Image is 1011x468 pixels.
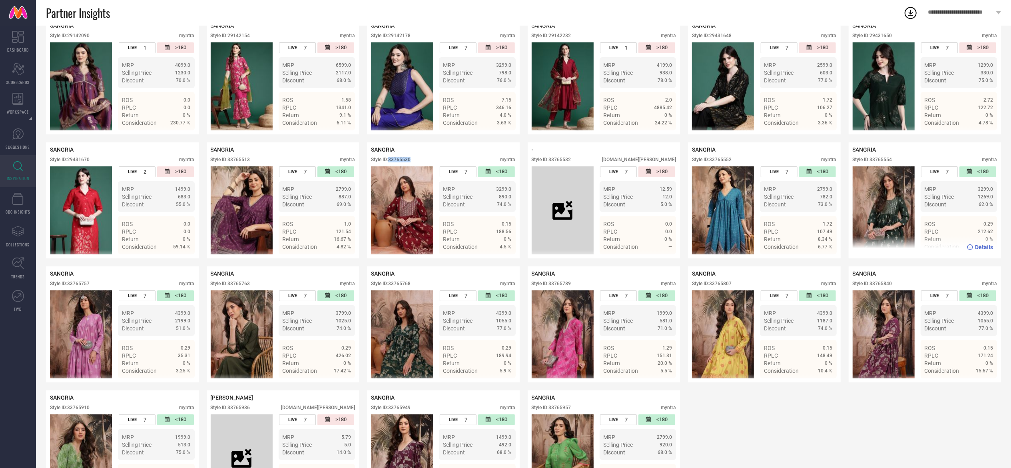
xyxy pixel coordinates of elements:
[371,22,395,29] span: SANGRIA
[440,166,477,177] div: Number of days the style has been live on the platform
[977,168,989,175] span: <180
[638,166,675,177] div: Number of days since the style was first listed on the platform
[283,186,295,192] span: MRP
[122,70,152,76] span: Selling Price
[371,146,395,153] span: SANGRIA
[930,169,939,174] span: LIVE
[692,22,716,29] span: SANGRIA
[443,97,454,103] span: ROS
[975,244,993,250] span: Details
[921,42,958,53] div: Number of days the style has been live on the platform
[979,202,993,207] span: 62.0 %
[959,166,996,177] div: Number of days since the style was first listed on the platform
[799,166,836,177] div: Number of days since the style was first listed on the platform
[333,134,351,140] span: Details
[371,157,411,162] div: Style ID: 33765530
[818,202,833,207] span: 73.0 %
[815,382,833,388] span: Details
[983,97,993,103] span: 2.72
[183,112,191,118] span: 0 %
[173,382,191,388] span: Details
[443,70,473,76] span: Selling Price
[654,105,672,110] span: 4885.42
[371,166,433,254] img: Style preview image
[325,258,351,264] a: Details
[925,104,939,111] span: RPLC
[502,97,512,103] span: 7.15
[658,78,672,83] span: 78.0 %
[341,97,351,103] span: 1.58
[325,382,351,388] a: Details
[486,258,512,264] a: Details
[211,166,273,254] img: Style preview image
[764,186,776,192] span: MRP
[443,62,455,68] span: MRP
[283,201,305,208] span: Discount
[822,33,837,38] div: myntra
[532,290,594,378] img: Style preview image
[478,42,515,53] div: Number of days since the style was first listed on the platform
[692,157,732,162] div: Style ID: 33765552
[443,186,455,192] span: MRP
[335,44,347,51] span: >180
[764,104,778,111] span: RPLC
[7,109,29,115] span: WORKSPACE
[336,186,351,192] span: 2799.0
[799,42,836,53] div: Number of days since the style was first listed on the platform
[497,202,512,207] span: 74.0 %
[600,166,637,177] div: Number of days the style has been live on the platform
[978,186,993,192] span: 3299.0
[184,105,191,110] span: 0.0
[50,290,112,378] img: Style preview image
[818,186,833,192] span: 2799.0
[443,201,465,208] span: Discount
[184,97,191,103] span: 0.0
[786,45,788,51] span: 7
[604,201,626,208] span: Discount
[853,146,876,153] span: SANGRIA
[371,33,411,38] div: Style ID: 29142178
[336,105,351,110] span: 1341.0
[982,33,997,38] div: myntra
[497,105,512,110] span: 346.16
[496,44,507,51] span: >180
[50,166,112,254] div: Click to view image
[930,45,939,50] span: LIVE
[764,62,776,68] span: MRP
[11,274,25,280] span: TRENDS
[692,33,732,38] div: Style ID: 29431648
[339,194,351,200] span: 887.0
[7,47,29,53] span: DASHBOARD
[825,112,833,118] span: 0 %
[604,62,616,68] span: MRP
[967,244,993,250] a: Details
[175,62,191,68] span: 4099.0
[981,70,993,76] span: 330.0
[853,166,915,254] div: Click to view image
[925,112,941,118] span: Return
[122,62,134,68] span: MRP
[625,45,628,51] span: 1
[122,120,157,126] span: Consideration
[494,134,512,140] span: Details
[609,169,618,174] span: LIVE
[853,33,892,38] div: Style ID: 29431650
[50,166,112,254] img: Style preview image
[157,166,194,177] div: Number of days since the style was first listed on the platform
[656,44,668,51] span: >180
[692,42,754,130] img: Style preview image
[978,62,993,68] span: 1299.0
[283,194,312,200] span: Selling Price
[532,166,594,254] div: Click to view image
[496,168,507,175] span: <180
[925,62,937,68] span: MRP
[499,194,512,200] span: 890.0
[179,33,195,38] div: myntra
[6,144,30,150] span: SUGGESTIONS
[761,166,798,177] div: Number of days the style has been live on the platform
[122,97,133,103] span: ROS
[646,382,672,388] a: Details
[770,169,779,174] span: LIVE
[853,42,915,130] img: Style preview image
[764,221,775,227] span: ROS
